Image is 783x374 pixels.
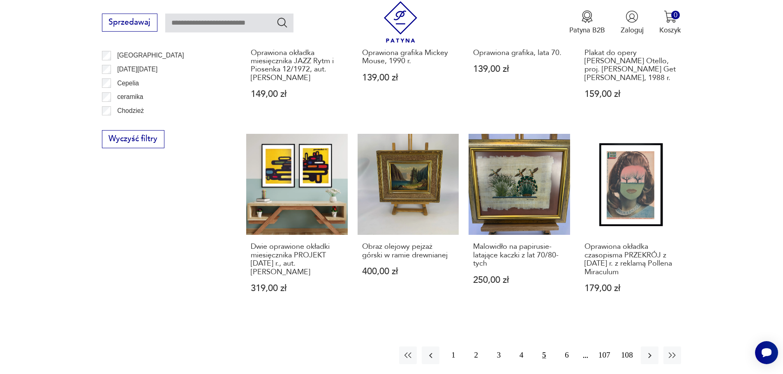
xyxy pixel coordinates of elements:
p: Zaloguj [621,25,644,35]
p: 159,00 zł [584,90,677,99]
p: 179,00 zł [584,284,677,293]
a: Sprzedawaj [102,20,157,26]
img: Ikona medalu [581,10,594,23]
button: 107 [596,346,613,364]
a: Dwie oprawione okładki miesięcznika PROJEKT kwiecień 1968 r., aut. Marek MosińskiDwie oprawione o... [246,134,348,312]
p: [DATE][DATE] [117,64,157,75]
p: Koszyk [659,25,681,35]
a: Oprawiona okładka czasopisma PRZEKRÓJ z marca 1975 r. z reklamą Pollena MiraculumOprawiona okładk... [580,134,681,312]
p: [GEOGRAPHIC_DATA] [117,50,184,61]
button: 4 [513,346,530,364]
p: 139,00 zł [473,65,566,73]
p: Cepelia [117,78,139,89]
p: ceramika [117,92,143,102]
button: 0Koszyk [659,10,681,35]
button: 1 [444,346,462,364]
p: 319,00 zł [251,284,343,293]
button: Patyna B2B [569,10,605,35]
button: 108 [618,346,636,364]
p: 400,00 zł [362,267,455,276]
p: Chodzież [117,106,144,116]
img: Ikona koszyka [664,10,677,23]
p: 250,00 zł [473,276,566,285]
iframe: Smartsupp widget button [755,341,778,364]
img: Ikonka użytkownika [626,10,638,23]
h3: Obraz olejowy pejzaż górski w ramie drewnianej [362,243,455,259]
h3: Malowidło na papirusie- latające kaczki z lat 70/80-tych [473,243,566,268]
button: 6 [558,346,575,364]
h3: Dwie oprawione okładki miesięcznika PROJEKT [DATE] r., aut. [PERSON_NAME] [251,243,343,276]
button: Zaloguj [621,10,644,35]
p: 149,00 zł [251,90,343,99]
img: Patyna - sklep z meblami i dekoracjami vintage [380,1,421,43]
button: Szukaj [276,16,288,28]
button: Sprzedawaj [102,14,157,32]
h3: Oprawiona grafika, lata 70. [473,49,566,57]
button: Wyczyść filtry [102,130,164,148]
h3: Oprawiona grafika Mickey Mouse, 1990 r. [362,49,455,66]
h3: Oprawiona okładka czasopisma PRZEKRÓJ z [DATE] r. z reklamą Pollena Miraculum [584,243,677,276]
a: Ikona medaluPatyna B2B [569,10,605,35]
h3: Plakat do opery [PERSON_NAME] Otello, proj. [PERSON_NAME] Get [PERSON_NAME], 1988 r. [584,49,677,83]
p: 139,00 zł [362,73,455,82]
div: 0 [671,11,680,19]
p: Patyna B2B [569,25,605,35]
button: 3 [490,346,508,364]
h3: Oprawiona okładka miesięcznika JAZZ Rytm i Piosenka 12/1972, aut. [PERSON_NAME] [251,49,343,83]
button: 5 [535,346,553,364]
a: Malowidło na papirusie- latające kaczki z lat 70/80-tychMalowidło na papirusie- latające kaczki z... [469,134,570,312]
p: Ćmielów [117,119,142,130]
a: Obraz olejowy pejzaż górski w ramie drewnianejObraz olejowy pejzaż górski w ramie drewnianej400,0... [358,134,459,312]
button: 2 [467,346,485,364]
